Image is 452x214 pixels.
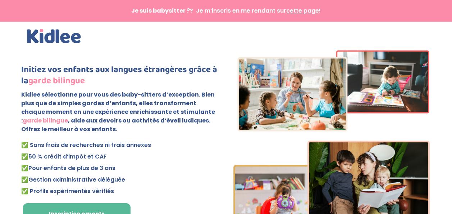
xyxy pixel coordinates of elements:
[23,116,68,125] strong: garde bilingue
[27,29,81,43] img: Kidlee - Logo
[28,74,85,88] strong: garde bilingue
[21,64,220,90] h1: Initiez vos enfants aux langues étrangères grâce à la
[21,164,28,172] strong: ✅
[21,175,125,184] span: ✅Gestion administrative déléguée
[21,141,151,149] span: ✅ Sans frais de recherches ni frais annexes
[21,152,28,161] strong: ✅
[21,152,115,172] span: 50 % crédit d’impôt et CAF Pour enfants de plus de 3 ans
[21,90,215,133] b: Kidlee sélectionne pour vous des baby-sitters d’exception. Bien plus que de simples gardes d’enfa...
[286,6,319,15] span: cette page
[131,6,190,15] strong: Je suis babysitter ?
[27,8,425,14] p: ? Je m’inscris en me rendant sur !
[21,187,114,195] span: ✅ Profils expérimentés vérifiés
